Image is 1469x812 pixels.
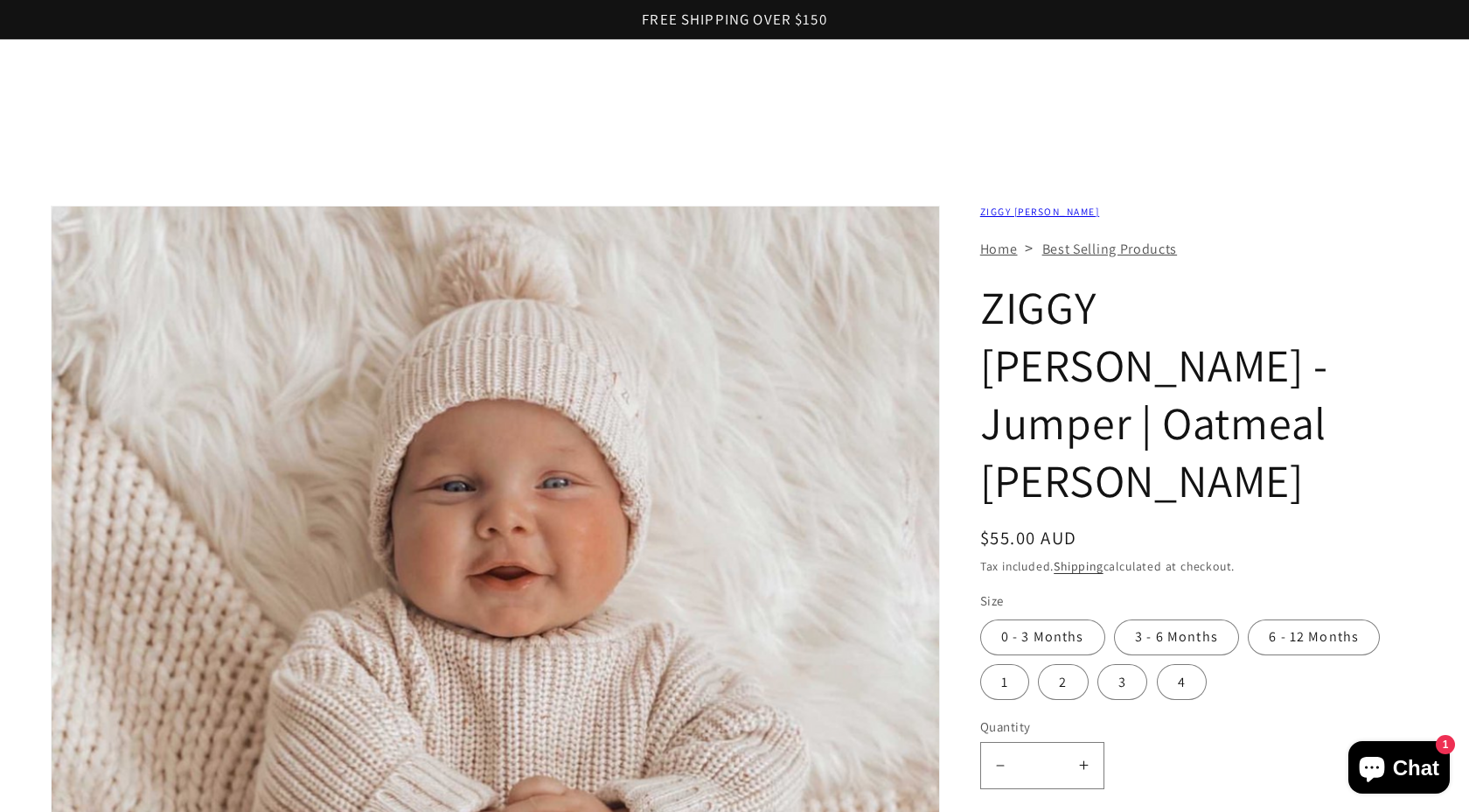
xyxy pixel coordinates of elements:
label: 4 [1157,664,1207,700]
legend: Size [980,591,1006,610]
label: 2 [1038,664,1088,700]
span: $55.00 AUD [980,526,1077,549]
span: > [1025,237,1034,258]
inbox-online-store-chat: Shopify online store chat [1343,741,1455,798]
label: 3 - 6 Months [1114,619,1239,655]
label: 0 - 3 Months [980,619,1105,655]
h1: ZIGGY [PERSON_NAME] - Jumper | Oatmeal [PERSON_NAME] [980,279,1419,509]
a: Best Selling Products [1042,240,1178,258]
a: ZIGGY [PERSON_NAME] [980,205,1099,218]
label: 6 - 12 Months [1248,619,1380,655]
div: Tax included. calculated at checkout. [980,556,1419,576]
label: 1 [980,664,1029,700]
label: Quantity [980,717,1353,736]
a: Home [980,240,1018,258]
a: Shipping [1054,558,1103,574]
label: 3 [1097,664,1147,700]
